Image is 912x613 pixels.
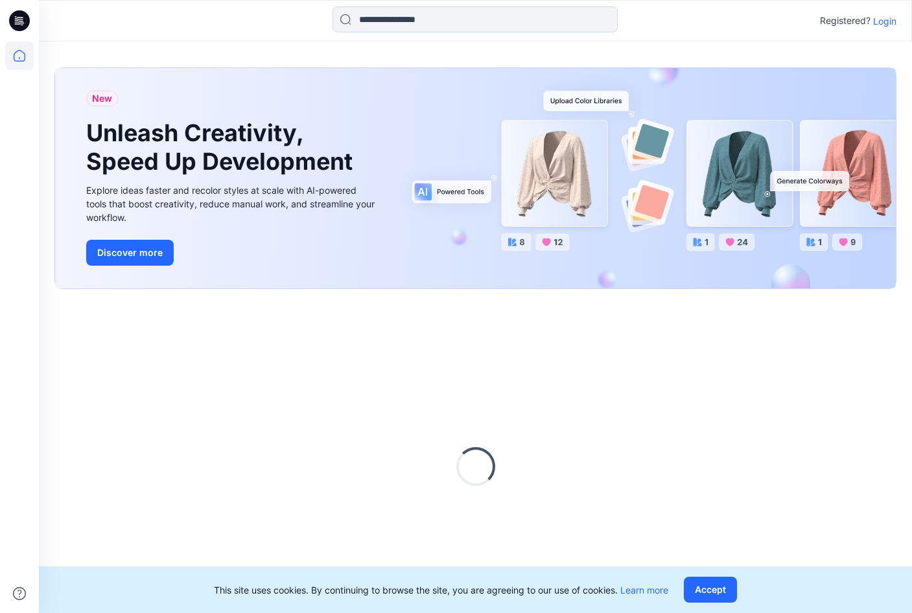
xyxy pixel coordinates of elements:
p: This site uses cookies. By continuing to browse the site, you are agreeing to our use of cookies. [214,583,668,597]
a: Learn more [620,584,668,596]
p: Login [873,14,896,28]
div: Explore ideas faster and recolor styles at scale with AI-powered tools that boost creativity, red... [86,183,378,224]
span: New [92,91,112,106]
button: Discover more [86,240,174,266]
a: Discover more [86,240,378,266]
h1: Unleash Creativity, Speed Up Development [86,119,358,175]
button: Accept [684,577,737,603]
p: Registered? [820,13,871,29]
